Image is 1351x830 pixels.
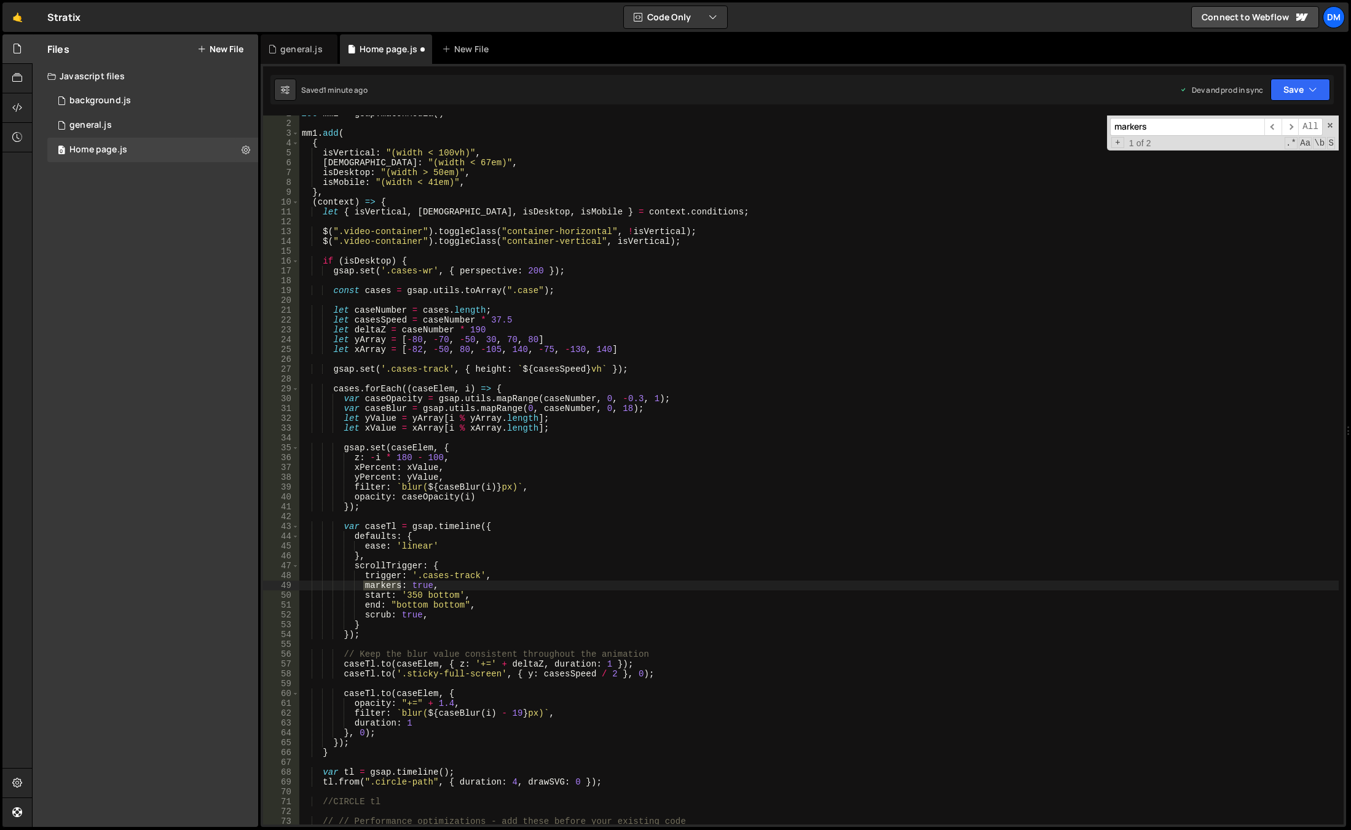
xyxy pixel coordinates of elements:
[58,146,65,156] span: 0
[263,335,299,345] div: 24
[1191,6,1319,28] a: Connect to Webflow
[263,394,299,404] div: 30
[263,787,299,797] div: 70
[263,374,299,384] div: 28
[263,187,299,197] div: 9
[263,807,299,816] div: 72
[263,689,299,699] div: 60
[263,128,299,138] div: 3
[263,492,299,502] div: 40
[1327,137,1335,149] span: Search In Selection
[263,237,299,246] div: 14
[33,64,258,88] div: Javascript files
[263,571,299,581] div: 48
[263,276,299,286] div: 18
[263,119,299,128] div: 2
[263,296,299,305] div: 20
[263,512,299,522] div: 42
[263,443,299,453] div: 35
[263,797,299,807] div: 71
[263,600,299,610] div: 51
[1282,118,1299,136] span: ​
[280,43,323,55] div: general.js
[301,85,368,95] div: Saved
[197,44,243,54] button: New File
[263,345,299,354] div: 25
[624,6,727,28] button: Code Only
[263,266,299,276] div: 17
[263,217,299,227] div: 12
[1124,138,1156,148] span: 1 of 2
[263,325,299,335] div: 23
[263,738,299,748] div: 65
[47,113,258,138] div: 16575/45802.js
[263,659,299,669] div: 57
[47,138,258,162] div: 16575/45977.js
[263,502,299,512] div: 41
[263,718,299,728] div: 63
[263,364,299,374] div: 27
[263,463,299,472] div: 37
[47,42,69,56] h2: Files
[263,158,299,168] div: 6
[263,197,299,207] div: 10
[69,144,127,155] div: Home page.js
[263,227,299,237] div: 13
[263,138,299,148] div: 4
[263,679,299,689] div: 59
[263,384,299,394] div: 29
[263,256,299,266] div: 16
[47,88,258,113] div: 16575/45066.js
[263,423,299,433] div: 33
[1264,118,1282,136] span: ​
[263,522,299,531] div: 43
[1180,85,1263,95] div: Dev and prod in sync
[1111,137,1124,148] span: Toggle Replace mode
[263,758,299,767] div: 67
[263,178,299,187] div: 8
[1313,137,1326,149] span: Whole Word Search
[263,246,299,256] div: 15
[1323,6,1345,28] a: Dm
[263,649,299,659] div: 56
[263,728,299,738] div: 64
[323,85,368,95] div: 1 minute ago
[1298,118,1323,136] span: Alt-Enter
[263,531,299,541] div: 44
[263,816,299,826] div: 73
[263,708,299,718] div: 62
[263,433,299,443] div: 34
[263,551,299,561] div: 46
[442,43,494,55] div: New File
[263,354,299,364] div: 26
[263,315,299,325] div: 22
[263,699,299,708] div: 61
[263,453,299,463] div: 36
[263,305,299,315] div: 21
[69,95,131,106] div: background.js
[263,286,299,296] div: 19
[1110,118,1264,136] input: Search for
[263,590,299,600] div: 50
[263,561,299,571] div: 47
[69,120,112,131] div: general.js
[263,748,299,758] div: 66
[263,413,299,423] div: 32
[1270,79,1330,101] button: Save
[263,541,299,551] div: 45
[263,482,299,492] div: 39
[263,610,299,620] div: 52
[263,404,299,413] div: 31
[263,207,299,217] div: 11
[263,168,299,178] div: 7
[47,10,81,25] div: Stratix
[360,43,417,55] div: Home page.js
[1299,137,1312,149] span: CaseSensitive Search
[263,767,299,777] div: 68
[263,581,299,590] div: 49
[2,2,33,32] a: 🤙
[263,640,299,649] div: 55
[263,472,299,482] div: 38
[263,669,299,679] div: 58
